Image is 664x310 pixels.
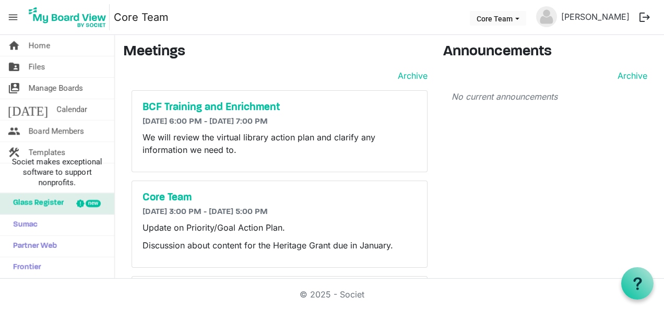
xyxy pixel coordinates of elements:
[8,142,20,163] span: construction
[8,121,20,141] span: people
[29,142,65,163] span: Templates
[56,99,87,120] span: Calendar
[29,56,45,77] span: Files
[143,192,417,204] a: Core Team
[8,193,64,214] span: Glass Register
[5,157,110,188] span: Societ makes exceptional software to support nonprofits.
[8,78,20,99] span: switch_account
[8,214,38,235] span: Sumac
[143,207,417,217] h6: [DATE] 3:00 PM - [DATE] 5:00 PM
[300,289,364,300] a: © 2025 - Societ
[8,236,57,257] span: Partner Web
[143,239,417,252] p: Discussion about content for the Heritage Grant due in January.
[8,257,41,278] span: Frontier
[143,221,417,234] p: Update on Priority/Goal Action Plan.
[613,69,647,82] a: Archive
[8,56,20,77] span: folder_shared
[143,101,417,114] a: BCF Training and Enrichment
[536,6,557,27] img: no-profile-picture.svg
[470,11,526,26] button: Core Team dropdownbutton
[8,35,20,56] span: home
[26,4,110,30] img: My Board View Logo
[443,43,656,61] h3: Announcements
[3,7,23,27] span: menu
[8,99,48,120] span: [DATE]
[86,200,101,207] div: new
[452,90,648,103] p: No current announcements
[557,6,634,27] a: [PERSON_NAME]
[634,6,656,28] button: logout
[143,131,417,156] p: We will review the virtual library action plan and clarify any information we need to.
[394,69,428,82] a: Archive
[114,7,169,28] a: Core Team
[29,121,84,141] span: Board Members
[26,4,114,30] a: My Board View Logo
[143,117,417,127] h6: [DATE] 6:00 PM - [DATE] 7:00 PM
[123,43,428,61] h3: Meetings
[29,35,50,56] span: Home
[29,78,83,99] span: Manage Boards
